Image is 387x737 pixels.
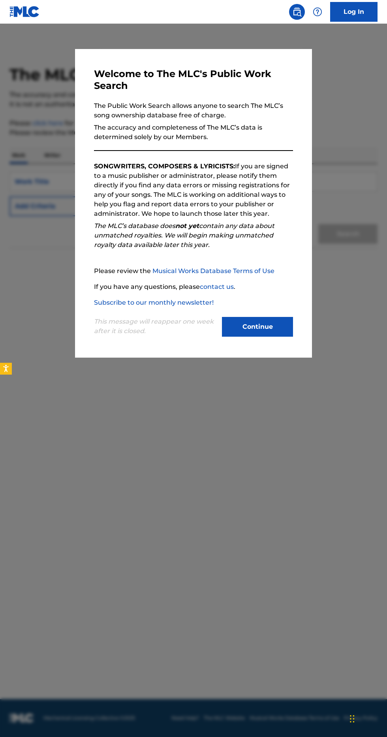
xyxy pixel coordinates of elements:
[348,699,387,737] iframe: Chat Widget
[310,4,325,20] div: Help
[350,707,355,731] div: Drag
[292,7,302,17] img: search
[330,2,378,22] a: Log In
[152,267,274,275] a: Musical Works Database Terms of Use
[94,162,235,170] strong: SONGWRITERS, COMPOSERS & LYRICISTS:
[313,7,322,17] img: help
[94,317,217,336] p: This message will reappear one week after it is closed.
[94,162,293,219] p: If you are signed to a music publisher or administrator, please notify them directly if you find ...
[94,68,293,92] h3: Welcome to The MLC's Public Work Search
[289,4,305,20] a: Public Search
[200,283,234,290] a: contact us
[175,222,199,230] strong: not yet
[94,266,293,276] p: Please review the
[222,317,293,337] button: Continue
[94,222,274,249] em: The MLC’s database does contain any data about unmatched royalties. We will begin making unmatche...
[94,282,293,292] p: If you have any questions, please .
[94,101,293,120] p: The Public Work Search allows anyone to search The MLC’s song ownership database free of charge.
[94,299,214,306] a: Subscribe to our monthly newsletter!
[9,6,40,17] img: MLC Logo
[94,123,293,142] p: The accuracy and completeness of The MLC’s data is determined solely by our Members.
